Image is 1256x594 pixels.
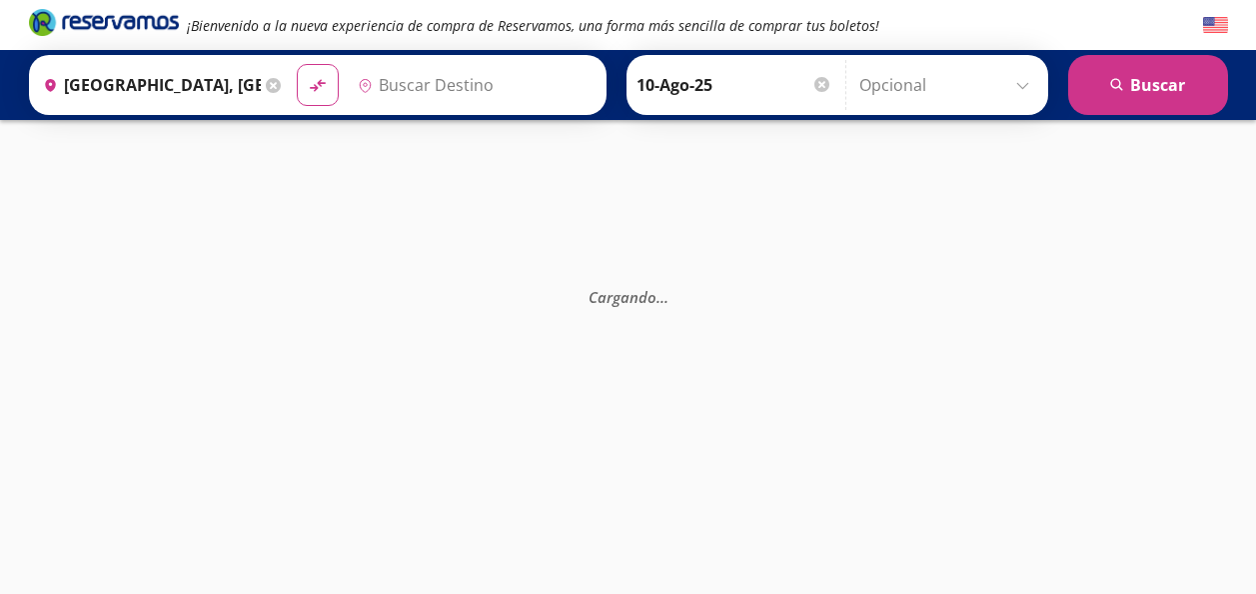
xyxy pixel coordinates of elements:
[664,287,668,307] span: .
[859,60,1038,110] input: Opcional
[636,60,832,110] input: Elegir Fecha
[1068,55,1228,115] button: Buscar
[29,7,179,43] a: Brand Logo
[1203,13,1228,38] button: English
[589,287,668,307] em: Cargando
[187,16,879,35] em: ¡Bienvenido a la nueva experiencia de compra de Reservamos, una forma más sencilla de comprar tus...
[35,60,261,110] input: Buscar Origen
[350,60,596,110] input: Buscar Destino
[656,287,660,307] span: .
[29,7,179,37] i: Brand Logo
[660,287,664,307] span: .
